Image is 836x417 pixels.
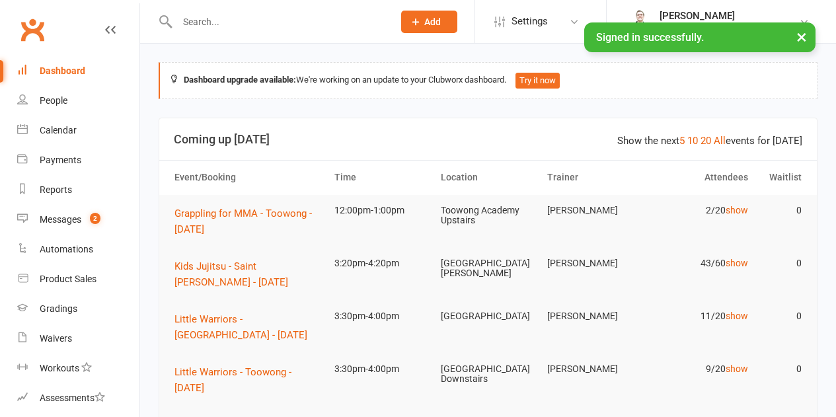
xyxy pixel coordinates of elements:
[17,86,139,116] a: People
[40,303,77,314] div: Gradings
[435,195,541,237] td: Toowong Academy Upstairs
[174,258,323,290] button: Kids Jujitsu - Saint [PERSON_NAME] - [DATE]
[617,133,802,149] div: Show the next events for [DATE]
[541,248,648,279] td: [PERSON_NAME]
[17,383,139,413] a: Assessments
[541,161,648,194] th: Trainer
[17,145,139,175] a: Payments
[701,135,711,147] a: 20
[17,56,139,86] a: Dashboard
[328,195,435,226] td: 12:00pm-1:00pm
[648,301,754,332] td: 11/20
[435,248,541,289] td: [GEOGRAPHIC_DATA][PERSON_NAME]
[435,301,541,332] td: [GEOGRAPHIC_DATA]
[40,393,105,403] div: Assessments
[40,65,85,76] div: Dashboard
[40,125,77,135] div: Calendar
[435,161,541,194] th: Location
[596,31,704,44] span: Signed in successfully.
[17,354,139,383] a: Workouts
[174,366,291,394] span: Little Warriors - Toowong - [DATE]
[627,9,653,35] img: thumb_image1644660699.png
[401,11,457,33] button: Add
[17,116,139,145] a: Calendar
[648,354,754,385] td: 9/20
[512,7,548,36] span: Settings
[328,354,435,385] td: 3:30pm-4:00pm
[515,73,560,89] button: Try it now
[790,22,814,51] button: ×
[328,301,435,332] td: 3:30pm-4:00pm
[328,161,435,194] th: Time
[754,301,808,332] td: 0
[159,62,817,99] div: We're working on an update to your Clubworx dashboard.
[40,155,81,165] div: Payments
[40,363,79,373] div: Workouts
[726,363,748,374] a: show
[660,10,799,22] div: [PERSON_NAME]
[754,195,808,226] td: 0
[174,311,323,343] button: Little Warriors - [GEOGRAPHIC_DATA] - [DATE]
[174,364,323,396] button: Little Warriors - Toowong - [DATE]
[541,354,648,385] td: [PERSON_NAME]
[17,264,139,294] a: Product Sales
[40,333,72,344] div: Waivers
[40,95,67,106] div: People
[754,248,808,279] td: 0
[660,22,799,34] div: Martial Arts [GEOGRAPHIC_DATA]
[687,135,698,147] a: 10
[328,248,435,279] td: 3:20pm-4:20pm
[17,205,139,235] a: Messages 2
[174,208,312,235] span: Grappling for MMA - Toowong - [DATE]
[754,354,808,385] td: 0
[17,235,139,264] a: Automations
[40,214,81,225] div: Messages
[174,260,288,288] span: Kids Jujitsu - Saint [PERSON_NAME] - [DATE]
[17,324,139,354] a: Waivers
[174,313,307,341] span: Little Warriors - [GEOGRAPHIC_DATA] - [DATE]
[174,206,323,237] button: Grappling for MMA - Toowong - [DATE]
[174,133,802,146] h3: Coming up [DATE]
[648,195,754,226] td: 2/20
[40,184,72,195] div: Reports
[424,17,441,27] span: Add
[648,248,754,279] td: 43/60
[40,274,96,284] div: Product Sales
[754,161,808,194] th: Waitlist
[435,354,541,395] td: [GEOGRAPHIC_DATA] Downstairs
[726,311,748,321] a: show
[16,13,49,46] a: Clubworx
[173,13,384,31] input: Search...
[648,161,754,194] th: Attendees
[17,294,139,324] a: Gradings
[541,195,648,226] td: [PERSON_NAME]
[90,213,100,224] span: 2
[714,135,726,147] a: All
[169,161,328,194] th: Event/Booking
[541,301,648,332] td: [PERSON_NAME]
[726,258,748,268] a: show
[679,135,685,147] a: 5
[40,244,93,254] div: Automations
[726,205,748,215] a: show
[17,175,139,205] a: Reports
[184,75,296,85] strong: Dashboard upgrade available:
